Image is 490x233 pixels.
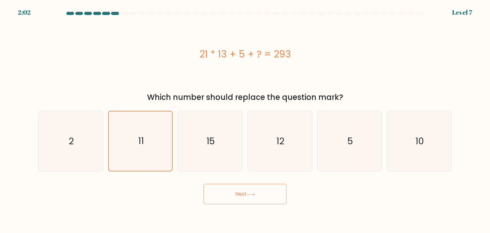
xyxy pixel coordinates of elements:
[42,92,448,103] div: Which number should replace the question mark?
[347,135,353,147] text: 5
[138,135,144,147] text: 11
[277,135,285,147] text: 12
[452,8,472,17] div: Level 7
[204,184,286,204] button: Next
[207,135,215,147] text: 15
[38,47,452,61] div: 21 * 13 + 5 + ? = 293
[416,135,424,147] text: 10
[69,135,74,147] text: 2
[18,8,31,17] div: 2:02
